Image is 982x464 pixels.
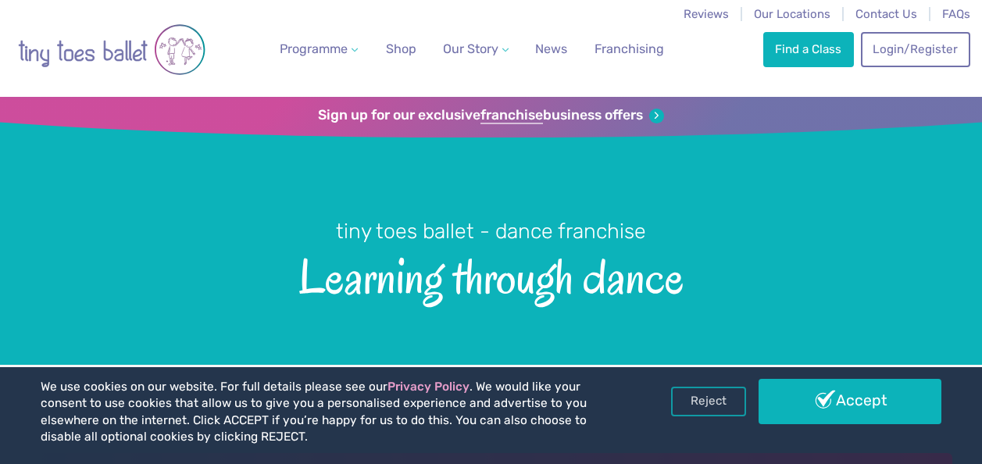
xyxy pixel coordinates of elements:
[684,7,729,21] a: Reviews
[754,7,830,21] a: Our Locations
[18,10,205,89] img: tiny toes ballet
[535,41,567,56] span: News
[280,41,348,56] span: Programme
[380,34,423,65] a: Shop
[671,387,746,416] a: Reject
[763,32,854,66] a: Find a Class
[942,7,970,21] a: FAQs
[25,245,957,303] span: Learning through dance
[437,34,515,65] a: Our Story
[273,34,364,65] a: Programme
[861,32,970,66] a: Login/Register
[443,41,498,56] span: Our Story
[387,380,470,394] a: Privacy Policy
[336,219,646,244] small: tiny toes ballet - dance franchise
[529,34,573,65] a: News
[41,379,627,446] p: We use cookies on our website. For full details please see our . We would like your consent to us...
[588,34,670,65] a: Franchising
[480,107,543,124] strong: franchise
[386,41,416,56] span: Shop
[855,7,917,21] a: Contact Us
[318,107,664,124] a: Sign up for our exclusivefranchisebusiness offers
[759,379,941,424] a: Accept
[595,41,664,56] span: Franchising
